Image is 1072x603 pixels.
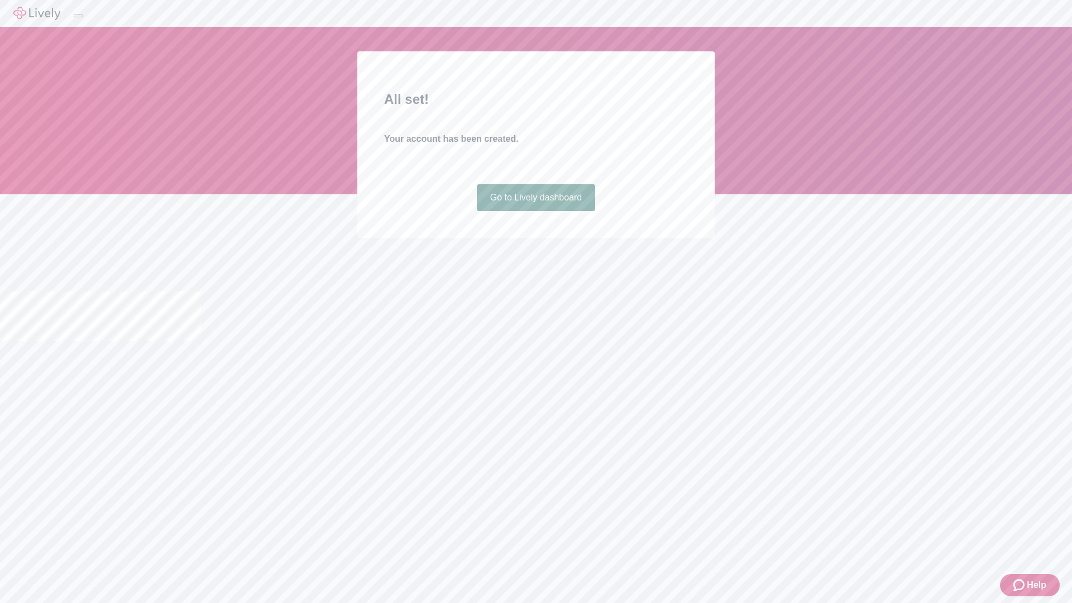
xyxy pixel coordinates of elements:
[13,7,60,20] img: Lively
[1000,574,1060,596] button: Zendesk support iconHelp
[384,89,688,109] h2: All set!
[74,14,83,17] button: Log out
[384,132,688,146] h4: Your account has been created.
[1013,578,1027,592] svg: Zendesk support icon
[477,184,596,211] a: Go to Lively dashboard
[1027,578,1046,592] span: Help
